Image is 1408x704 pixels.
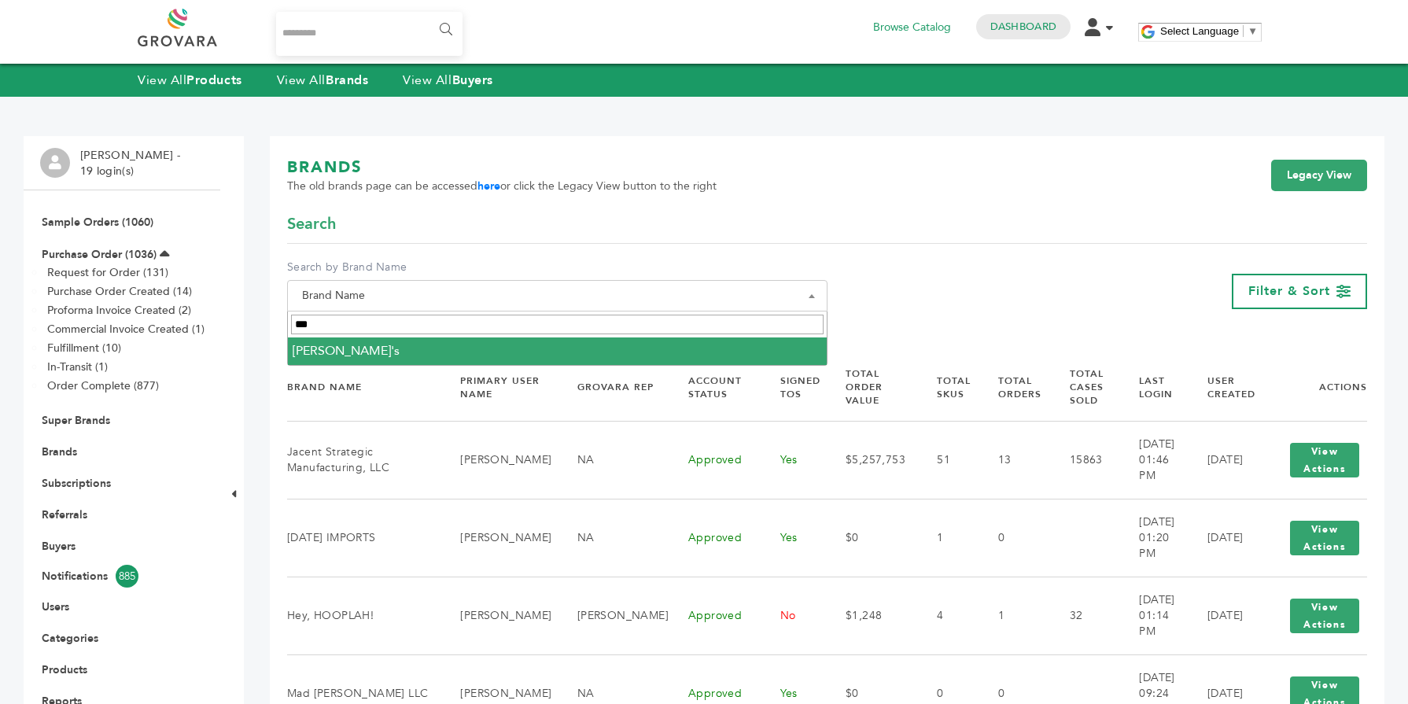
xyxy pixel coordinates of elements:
td: $5,257,753 [826,421,918,499]
td: Jacent Strategic Manufacturing, LLC [287,421,440,499]
td: Hey, HOOPLAH! [287,577,440,654]
th: Brand Name [287,354,440,421]
td: [DATE] 01:46 PM [1119,421,1188,499]
span: The old brands page can be accessed or click the Legacy View button to the right [287,179,717,194]
td: [DATE] 01:20 PM [1119,499,1188,577]
span: ▼ [1248,25,1258,37]
button: View Actions [1290,521,1359,555]
th: Signed TOS [761,354,826,421]
a: Products [42,662,87,677]
a: Users [42,599,69,614]
th: Last Login [1119,354,1188,421]
a: here [477,179,500,194]
a: Notifications885 [42,565,202,588]
a: Sample Orders (1060) [42,215,153,230]
td: 15863 [1050,421,1120,499]
a: Fulfillment (10) [47,341,121,356]
a: Browse Catalog [873,19,951,36]
td: 32 [1050,577,1120,654]
td: [PERSON_NAME] [440,499,557,577]
li: [PERSON_NAME]'s [288,337,827,364]
td: Approved [669,499,761,577]
td: 4 [917,577,978,654]
td: [DATE] [1188,499,1262,577]
label: Search by Brand Name [287,260,827,275]
strong: Products [186,72,241,89]
td: [PERSON_NAME] [558,577,669,654]
span: Search [287,213,336,235]
td: [PERSON_NAME] [440,577,557,654]
a: Commercial Invoice Created (1) [47,322,205,337]
span: Brand Name [287,280,827,311]
a: Proforma Invoice Created (2) [47,303,191,318]
span: Brand Name [296,285,819,307]
td: 1 [979,577,1050,654]
strong: Buyers [452,72,493,89]
td: [DATE] [1188,577,1262,654]
input: Search... [276,12,463,56]
td: 0 [979,499,1050,577]
th: Total Order Value [826,354,918,421]
a: Subscriptions [42,476,111,491]
h1: BRANDS [287,157,717,179]
a: View AllBrands [277,72,369,89]
a: View AllProducts [138,72,242,89]
button: View Actions [1290,599,1359,633]
a: Order Complete (877) [47,378,159,393]
span: Filter & Sort [1248,282,1330,300]
a: Purchase Order Created (14) [47,284,192,299]
td: No [761,577,826,654]
a: Referrals [42,507,87,522]
th: Total SKUs [917,354,978,421]
td: Yes [761,421,826,499]
th: Total Cases Sold [1050,354,1120,421]
a: Dashboard [990,20,1056,34]
td: $1,248 [826,577,918,654]
th: User Created [1188,354,1262,421]
a: Purchase Order (1036) [42,247,157,262]
span: 885 [116,565,138,588]
td: [DATE] IMPORTS [287,499,440,577]
strong: Brands [326,72,368,89]
a: Request for Order (131) [47,265,168,280]
td: NA [558,499,669,577]
th: Total Orders [979,354,1050,421]
a: Legacy View [1271,160,1367,191]
td: NA [558,421,669,499]
a: Super Brands [42,413,110,428]
th: Grovara Rep [558,354,669,421]
img: profile.png [40,148,70,178]
th: Primary User Name [440,354,557,421]
a: Buyers [42,539,76,554]
li: [PERSON_NAME] - 19 login(s) [80,148,184,179]
a: Categories [42,631,98,646]
td: [PERSON_NAME] [440,421,557,499]
td: Approved [669,421,761,499]
td: Yes [761,499,826,577]
td: [DATE] [1188,421,1262,499]
td: 51 [917,421,978,499]
th: Account Status [669,354,761,421]
span: ​ [1243,25,1244,37]
td: 13 [979,421,1050,499]
a: Select Language​ [1160,25,1258,37]
td: Approved [669,577,761,654]
a: Brands [42,444,77,459]
input: Search [291,315,824,334]
th: Actions [1262,354,1367,421]
a: In-Transit (1) [47,359,108,374]
td: [DATE] 01:14 PM [1119,577,1188,654]
span: Select Language [1160,25,1239,37]
a: View AllBuyers [403,72,493,89]
button: View Actions [1290,443,1359,477]
td: 1 [917,499,978,577]
td: $0 [826,499,918,577]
